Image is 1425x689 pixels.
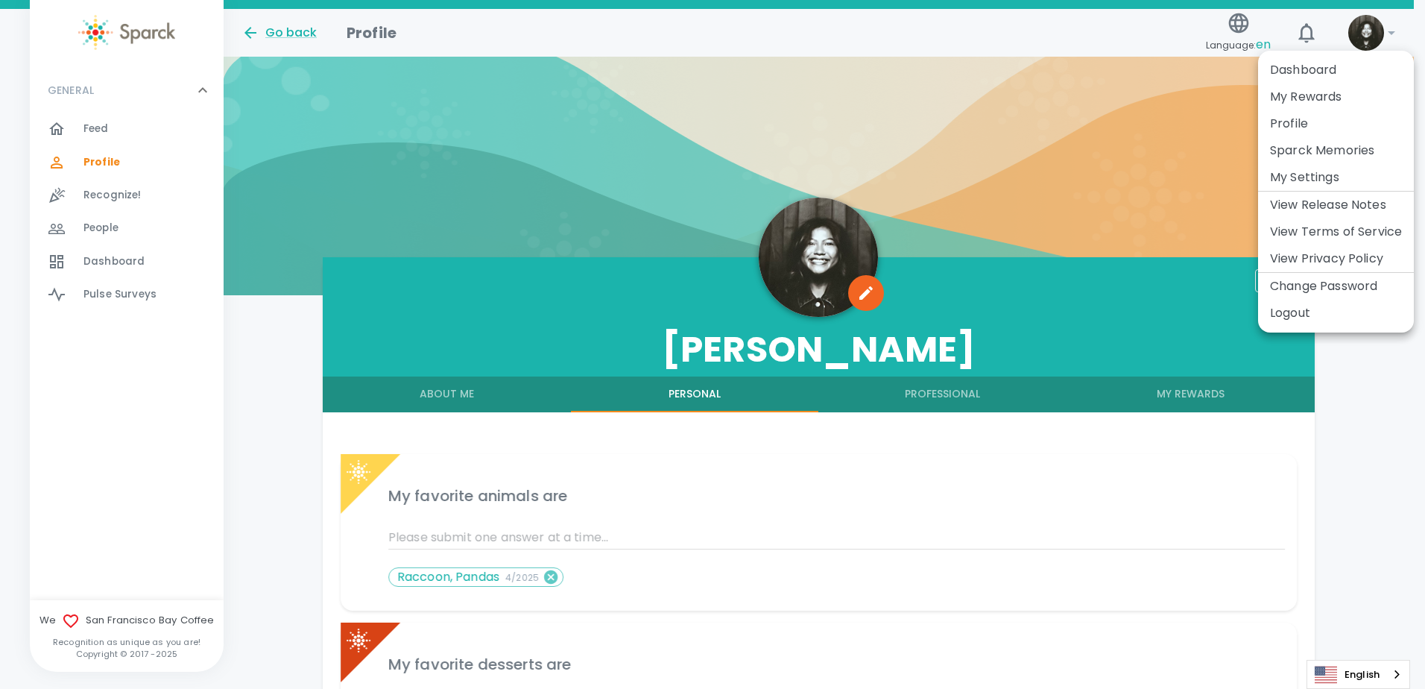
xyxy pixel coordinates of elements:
li: Change Password [1258,273,1414,300]
aside: Language selected: English [1306,660,1410,689]
li: Logout [1258,300,1414,327]
div: Language [1306,660,1410,689]
li: My Rewards [1258,84,1414,110]
a: View Release Notes [1270,196,1386,214]
a: English [1307,661,1409,688]
li: Sparck Memories [1258,137,1414,164]
li: Dashboard [1258,57,1414,84]
a: View Terms of Service [1270,223,1402,241]
li: My Settings [1258,164,1414,191]
a: View Privacy Policy [1270,250,1383,268]
li: Profile [1258,110,1414,137]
